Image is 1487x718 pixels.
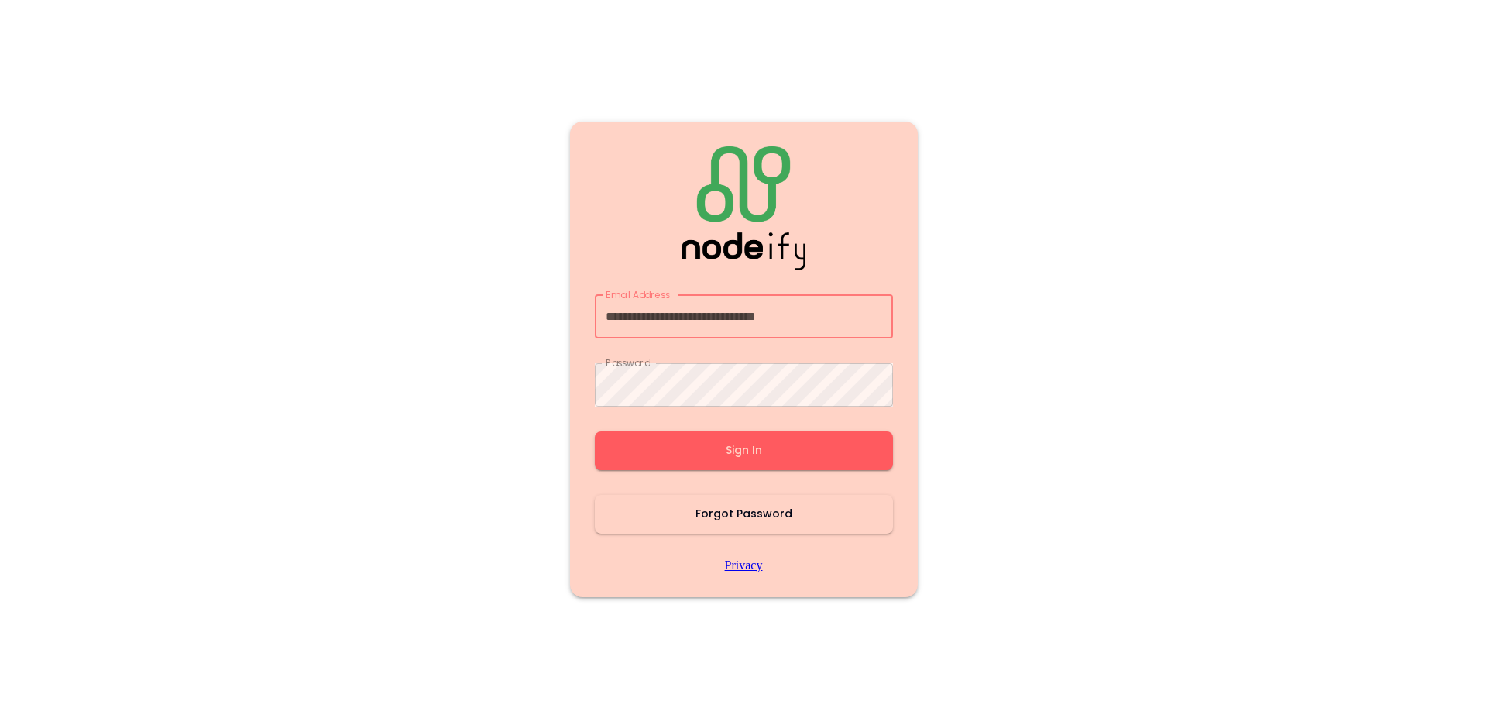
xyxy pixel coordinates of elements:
[725,558,763,572] a: Privacy
[595,495,893,534] button: Forgot Password
[595,431,893,470] button: Sign In
[606,288,670,301] label: Email Address
[682,146,805,270] img: Logo
[606,356,650,369] label: Password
